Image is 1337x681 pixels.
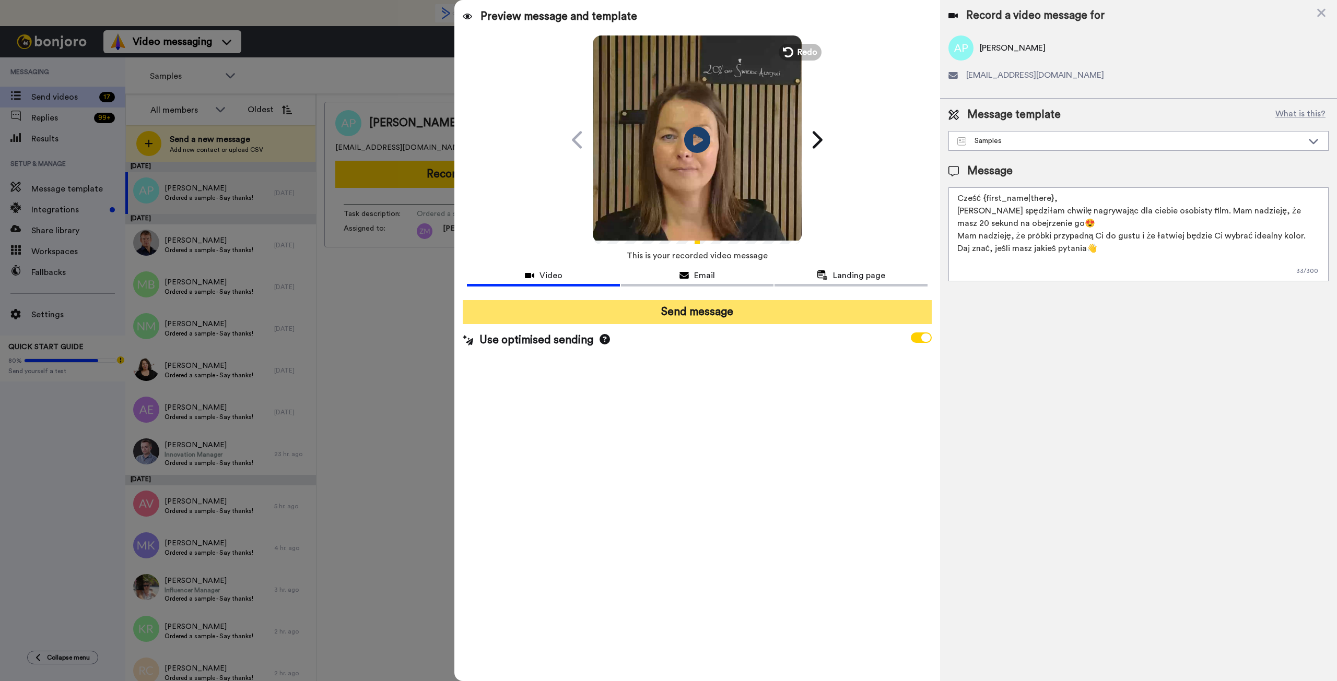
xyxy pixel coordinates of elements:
span: Landing page [833,269,885,282]
div: Samples [957,136,1303,146]
button: Send message [463,300,931,324]
span: Use optimised sending [479,332,593,348]
textarea: Cześć {first_name|there}, [PERSON_NAME] spędziłam chwilę nagrywając dla ciebie osobisty film. Mam... [948,187,1329,281]
span: Video [540,269,562,282]
span: This is your recorded video message [627,244,768,267]
span: Message template [967,107,1061,123]
span: Message [967,163,1013,179]
span: Email [694,269,715,282]
img: Message-temps.svg [957,137,966,146]
button: What is this? [1272,107,1329,123]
